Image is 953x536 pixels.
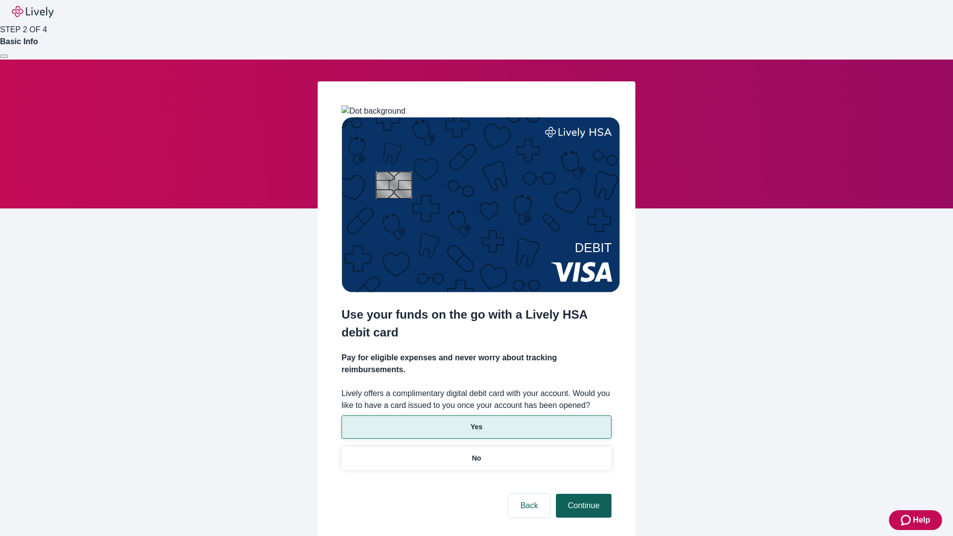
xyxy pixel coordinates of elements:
[341,415,612,439] button: Yes
[913,514,930,526] span: Help
[472,453,481,464] p: No
[341,352,612,376] h4: Pay for eligible expenses and never worry about tracking reimbursements.
[341,117,620,292] img: Debit card
[341,388,612,411] label: Lively offers a complimentary digital debit card with your account. Would you like to have a card...
[471,422,482,432] p: Yes
[341,105,406,117] img: Dot background
[341,306,612,341] h2: Use your funds on the go with a Lively HSA debit card
[556,494,612,518] button: Continue
[901,514,913,526] svg: Zendesk support icon
[341,447,612,470] button: No
[508,494,550,518] button: Back
[12,6,54,18] img: Lively
[889,510,942,530] button: Zendesk support iconHelp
